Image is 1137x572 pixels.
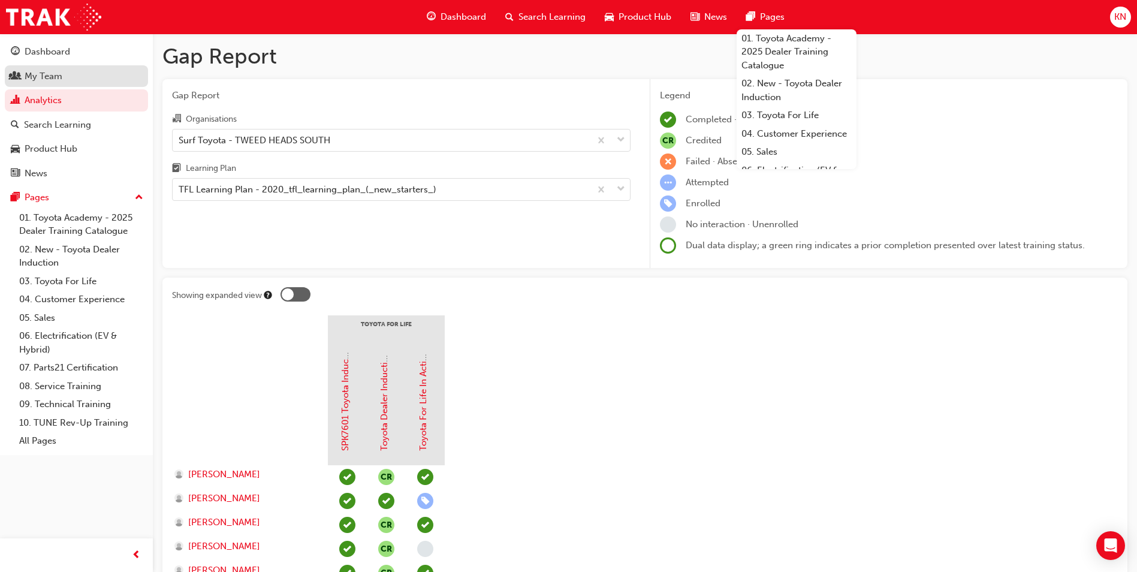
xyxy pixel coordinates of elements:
[5,162,148,185] a: News
[14,272,148,291] a: 03. Toyota For Life
[660,133,676,149] span: null-icon
[378,469,394,485] button: null-icon
[686,177,729,188] span: Attempted
[505,10,514,25] span: search-icon
[11,192,20,203] span: pages-icon
[11,168,20,179] span: news-icon
[518,10,586,24] span: Search Learning
[660,112,676,128] span: learningRecordVerb_COMPLETE-icon
[737,125,856,143] a: 04. Customer Experience
[5,38,148,186] button: DashboardMy TeamAnalyticsSearch LearningProduct HubNews
[188,516,260,529] span: [PERSON_NAME]
[263,290,273,300] div: Tooltip anchor
[25,191,49,204] div: Pages
[737,74,856,106] a: 02. New - Toyota Dealer Induction
[25,167,47,180] div: News
[179,183,436,197] div: TFL Learning Plan - 2020_tfl_learning_plan_(_new_starters_)
[135,190,143,206] span: up-icon
[737,29,856,75] a: 01. Toyota Academy - 2025 Dealer Training Catalogue
[378,541,394,557] button: null-icon
[14,359,148,377] a: 07. Parts21 Certification
[5,89,148,112] a: Analytics
[174,468,316,481] a: [PERSON_NAME]
[339,517,355,533] span: learningRecordVerb_COMPLETE-icon
[14,432,148,450] a: All Pages
[14,327,148,359] a: 06. Electrification (EV & Hybrid)
[14,240,148,272] a: 02. New - Toyota Dealer Induction
[686,114,812,125] span: Completed · Attended · Passed
[162,43,1127,70] h1: Gap Report
[14,377,148,396] a: 08. Service Training
[186,162,236,174] div: Learning Plan
[737,143,856,161] a: 05. Sales
[188,468,260,481] span: [PERSON_NAME]
[172,164,181,174] span: learningplan-icon
[1110,7,1131,28] button: KN
[340,293,351,451] a: SPK7601 Toyota Induction (eLearning)
[660,195,676,212] span: learningRecordVerb_ENROLL-icon
[132,548,141,563] span: prev-icon
[339,493,355,509] span: learningRecordVerb_PASS-icon
[186,113,237,125] div: Organisations
[172,290,262,302] div: Showing expanded view
[188,492,260,505] span: [PERSON_NAME]
[179,133,330,147] div: Surf Toyota - TWEED HEADS SOUTH
[339,469,355,485] span: learningRecordVerb_COMPLETE-icon
[14,209,148,240] a: 01. Toyota Academy - 2025 Dealer Training Catalogue
[1096,531,1125,560] div: Open Intercom Messenger
[5,65,148,88] a: My Team
[690,10,699,25] span: news-icon
[5,114,148,136] a: Search Learning
[5,186,148,209] button: Pages
[379,351,390,451] a: Toyota Dealer Induction
[417,517,433,533] span: learningRecordVerb_ATTEND-icon
[746,10,755,25] span: pages-icon
[418,267,429,451] a: Toyota For Life In Action - Virtual Classroom
[441,10,486,24] span: Dashboard
[737,106,856,125] a: 03. Toyota For Life
[660,174,676,191] span: learningRecordVerb_ATTEMPT-icon
[25,142,77,156] div: Product Hub
[417,541,433,557] span: learningRecordVerb_NONE-icon
[328,315,445,345] div: Toyota For Life
[660,89,1118,103] div: Legend
[11,47,20,58] span: guage-icon
[686,135,722,146] span: Credited
[378,517,394,533] button: null-icon
[1114,10,1126,24] span: KN
[660,153,676,170] span: learningRecordVerb_FAIL-icon
[686,219,798,230] span: No interaction · Unenrolled
[417,469,433,485] span: learningRecordVerb_ATTEND-icon
[11,144,20,155] span: car-icon
[660,216,676,233] span: learningRecordVerb_NONE-icon
[595,5,681,29] a: car-iconProduct Hub
[25,70,62,83] div: My Team
[686,198,720,209] span: Enrolled
[737,5,794,29] a: pages-iconPages
[14,414,148,432] a: 10. TUNE Rev-Up Training
[686,156,746,167] span: Failed · Absent
[5,41,148,63] a: Dashboard
[11,120,19,131] span: search-icon
[14,290,148,309] a: 04. Customer Experience
[172,114,181,125] span: organisation-icon
[5,138,148,160] a: Product Hub
[11,95,20,106] span: chart-icon
[417,5,496,29] a: guage-iconDashboard
[11,71,20,82] span: people-icon
[25,45,70,59] div: Dashboard
[619,10,671,24] span: Product Hub
[417,493,433,509] span: learningRecordVerb_ENROLL-icon
[605,10,614,25] span: car-icon
[704,10,727,24] span: News
[617,182,625,197] span: down-icon
[378,493,394,509] span: learningRecordVerb_PASS-icon
[617,133,625,148] span: down-icon
[681,5,737,29] a: news-iconNews
[427,10,436,25] span: guage-icon
[6,4,101,31] img: Trak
